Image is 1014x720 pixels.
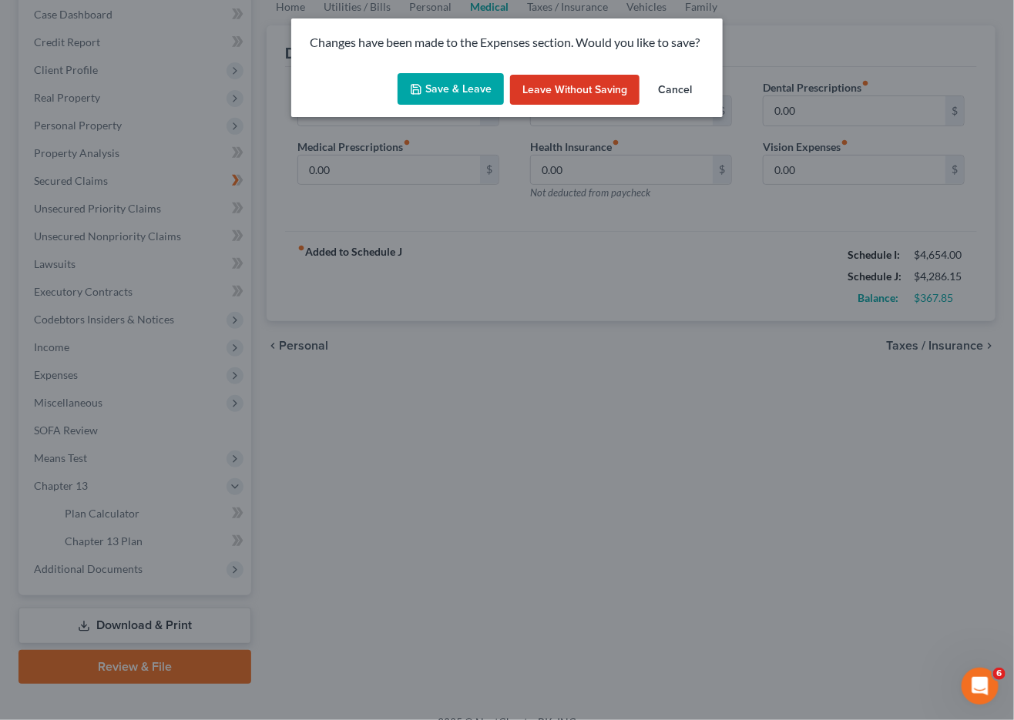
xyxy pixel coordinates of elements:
p: Changes have been made to the Expenses section. Would you like to save? [310,34,704,52]
iframe: Intercom live chat [962,668,999,705]
button: Leave without Saving [510,75,640,105]
span: 6 [993,668,1006,680]
button: Save & Leave [398,73,504,105]
button: Cancel [646,75,704,105]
